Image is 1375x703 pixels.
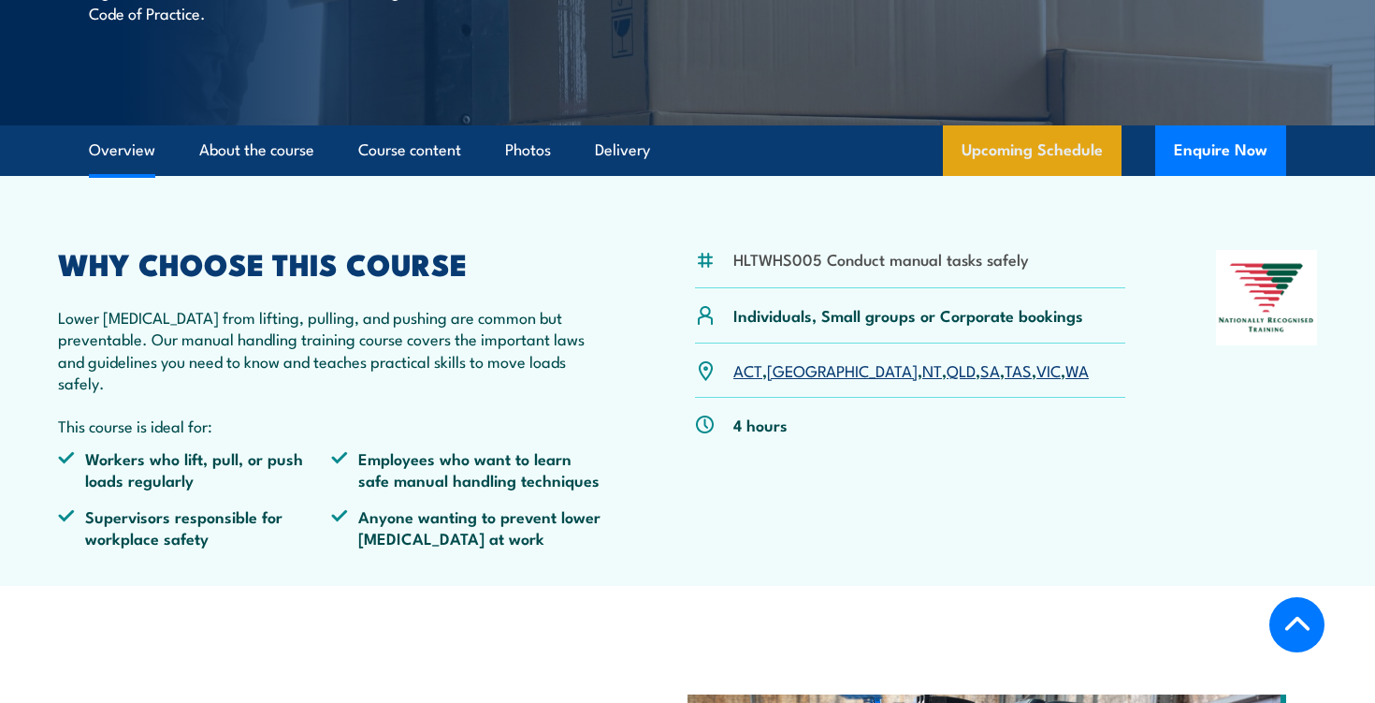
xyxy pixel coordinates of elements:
[58,306,604,394] p: Lower [MEDICAL_DATA] from lifting, pulling, and pushing are common but preventable. Our manual ha...
[922,359,942,381] a: NT
[1036,359,1061,381] a: VIC
[58,447,331,491] li: Workers who lift, pull, or push loads regularly
[733,359,762,381] a: ACT
[1005,359,1032,381] a: TAS
[331,447,604,491] li: Employees who want to learn safe manual handling techniques
[58,250,604,276] h2: WHY CHOOSE THIS COURSE
[947,359,976,381] a: QLD
[733,248,1029,270] li: HLTWHS005 Conduct manual tasks safely
[58,505,331,549] li: Supervisors responsible for workplace safety
[733,304,1083,326] p: Individuals, Small groups or Corporate bookings
[1216,250,1317,345] img: Nationally Recognised Training logo.
[980,359,1000,381] a: SA
[331,505,604,549] li: Anyone wanting to prevent lower [MEDICAL_DATA] at work
[767,359,918,381] a: [GEOGRAPHIC_DATA]
[943,125,1122,176] a: Upcoming Schedule
[1155,125,1286,176] button: Enquire Now
[199,125,314,175] a: About the course
[733,359,1089,381] p: , , , , , , ,
[1065,359,1089,381] a: WA
[89,125,155,175] a: Overview
[505,125,551,175] a: Photos
[733,414,788,435] p: 4 hours
[595,125,650,175] a: Delivery
[358,125,461,175] a: Course content
[58,415,604,436] p: This course is ideal for:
